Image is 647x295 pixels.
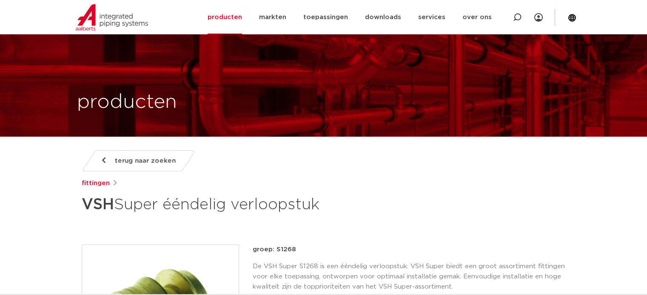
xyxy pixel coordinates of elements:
[82,197,114,212] strong: VSH
[82,178,110,188] a: fittingen
[115,154,176,168] span: terug naar zoeken
[82,192,401,217] h1: Super ééndelig verloopstuk
[81,150,195,171] a: terug naar zoeken
[253,261,566,292] p: De VSH Super S1268 is een ééndelig verloopstuk. VSH Super biedt een groot assortiment fittingen v...
[77,89,177,116] h1: producten
[253,244,566,255] p: groep: S1268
